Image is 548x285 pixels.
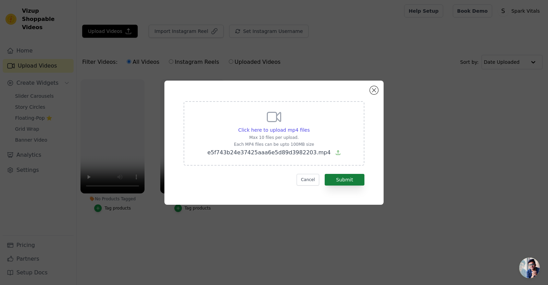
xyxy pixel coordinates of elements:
a: Open chat [519,258,540,278]
button: Submit [325,174,364,186]
span: e5f743b24e37425aaa6e5d89d3982203.mp4 [207,149,331,156]
button: Cancel [297,174,320,186]
button: Close modal [370,86,378,94]
p: Each MP4 files can be upto 100MB size [207,142,340,147]
p: Max 10 files per upload. [207,135,340,140]
span: Click here to upload mp4 files [238,127,310,133]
